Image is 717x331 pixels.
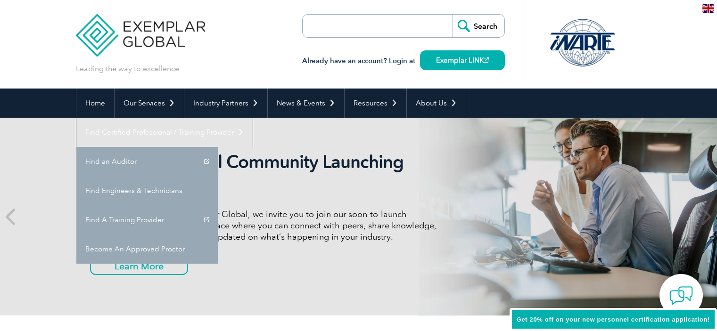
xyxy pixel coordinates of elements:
a: Industry Partners [184,89,267,118]
input: Search [453,15,504,37]
a: Find A Training Provider [76,205,218,234]
a: News & Events [268,89,344,118]
a: Find Engineers & Technicians [76,176,218,205]
a: Find Certified Professional / Training Provider [76,118,253,147]
p: As a valued member of Exemplar Global, we invite you to join our soon-to-launch Community—a fun, ... [90,209,444,242]
img: contact-chat.png [669,284,693,307]
a: Exemplar LINK [420,50,505,70]
a: Become An Approved Proctor [76,234,218,264]
img: en [702,4,714,13]
a: Learn More [90,257,188,275]
img: open_square.png [484,57,489,63]
a: Find an Auditor [76,147,218,176]
span: Get 20% off on your new personnel certification application! [517,316,710,323]
a: Our Services [115,89,184,118]
a: Resources [345,89,406,118]
a: Home [76,89,114,118]
h2: Exemplar Global Community Launching Soon [90,151,444,194]
a: About Us [407,89,466,118]
h3: Already have an account? Login at [302,55,505,67]
p: Leading the way to excellence [76,64,179,74]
